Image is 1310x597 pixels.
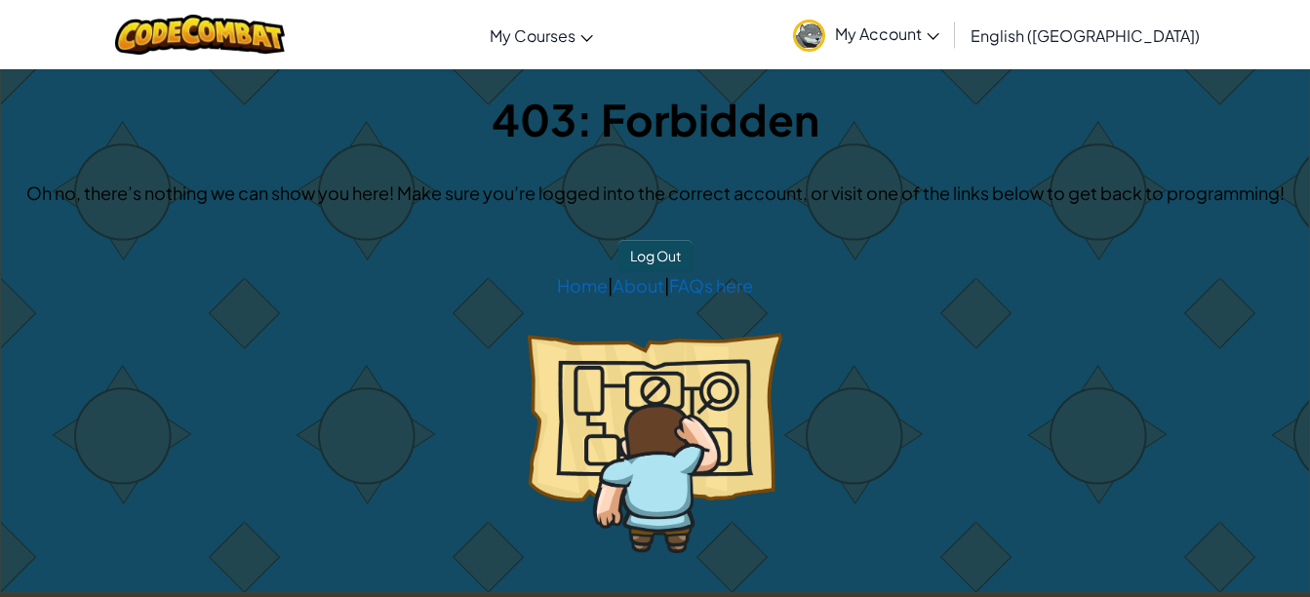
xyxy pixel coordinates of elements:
span: My Account [835,23,939,44]
img: avatar [793,20,825,52]
a: My Courses [480,9,603,61]
a: English ([GEOGRAPHIC_DATA]) [961,9,1210,61]
span: My Courses [490,25,576,46]
button: Log Out [618,240,693,271]
a: About [613,274,664,297]
a: My Account [783,4,949,65]
p: Oh no, there’s nothing we can show you here! Make sure you’re logged into the correct account, or... [20,179,1290,207]
span: 403: [492,92,601,146]
span: | [664,274,669,297]
img: 404_2.png [528,333,781,553]
span: English ([GEOGRAPHIC_DATA]) [971,25,1200,46]
span: Forbidden [601,92,819,146]
img: CodeCombat logo [115,15,286,55]
span: | [608,274,613,297]
a: FAQs here [669,274,753,297]
a: Home [557,274,608,297]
